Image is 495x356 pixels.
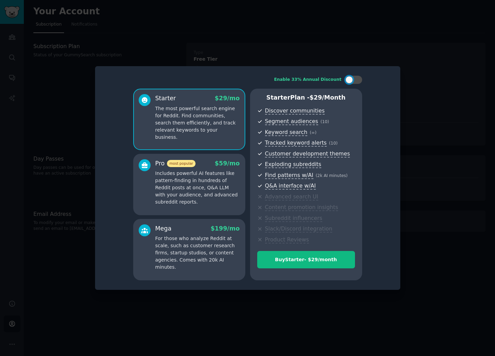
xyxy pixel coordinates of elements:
p: The most powerful search engine for Reddit. Find communities, search them efficiently, and track ... [155,105,240,141]
span: Customer development themes [265,150,350,158]
span: $ 29 /mo [215,95,239,102]
span: Advanced search UI [265,193,318,201]
div: Starter [155,94,176,103]
span: Exploding subreddits [265,161,321,168]
span: Subreddit influencers [265,215,322,222]
p: Includes powerful AI features like pattern-finding in hundreds of Reddit posts at once, Q&A LLM w... [155,170,240,206]
span: $ 29 /month [310,94,346,101]
span: $ 59 /mo [215,160,239,167]
span: ( ∞ ) [310,130,316,135]
div: Buy Starter - $ 29 /month [258,256,355,263]
div: Mega [155,224,172,233]
span: Keyword search [265,129,308,136]
div: Enable 33% Annual Discount [274,77,342,83]
span: Slack/Discord integration [265,225,332,233]
span: Discover communities [265,107,325,115]
span: most popular [167,160,196,167]
span: Find patterns w/AI [265,172,313,179]
span: Q&A interface w/AI [265,182,316,190]
span: ( 10 ) [329,141,338,146]
span: Product Reviews [265,236,309,243]
span: Content promotion insights [265,204,338,211]
span: ( 2k AI minutes ) [316,173,348,178]
span: ( 10 ) [321,119,329,124]
span: Tracked keyword alerts [265,139,327,147]
p: For those who analyze Reddit at scale, such as customer research firms, startup studios, or conte... [155,235,240,271]
div: Pro [155,159,196,168]
p: Starter Plan - [257,93,355,102]
button: BuyStarter- $29/month [257,251,355,268]
span: $ 199 /mo [211,225,239,232]
span: Segment audiences [265,118,318,125]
